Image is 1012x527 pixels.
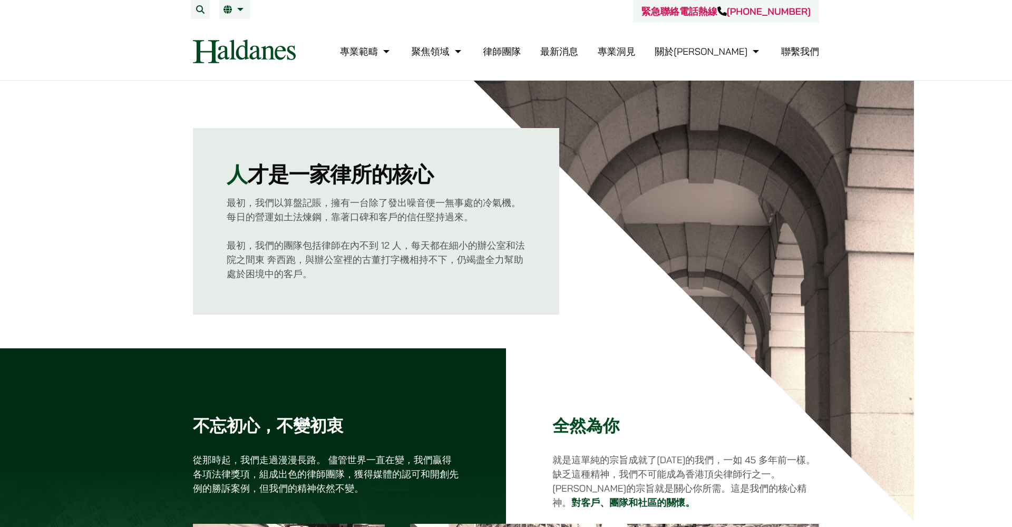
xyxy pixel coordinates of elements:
a: 專業範疇 [340,45,392,57]
h2: 才是一家律所的核心 [227,162,526,187]
h3: 不忘初心，不變初衷 [193,416,460,436]
a: 律師團隊 [483,45,521,57]
a: 聯繫我們 [781,45,819,57]
a: 緊急聯絡電話熱線[PHONE_NUMBER] [641,5,811,17]
a: 聚焦領域 [412,45,464,57]
a: 關於何敦 [655,45,762,57]
img: Logo of Haldanes [193,40,296,63]
a: 對客戶、團隊和社區的關懷。 [571,496,695,509]
p: 從那時起，我們走過漫漫長路。 儘管世界一直在變，我們贏得各項法律獎項，組成出色的律師團隊，獲得媒體的認可和開創先例的勝訴案例，但我們的精神依然不變。 [193,453,460,495]
a: 專業洞見 [598,45,636,57]
p: 最初，我們以算盤記賬，擁有一台除了發出噪音便一無事處的冷氣機。每日的營運如土法煉鋼，靠著口碑和客戶的信任堅持過來。 [227,196,526,224]
p: 最初，我們的團隊包括律師在內不到 12 人，每天都在細小的辦公室和法院之間東 奔西跑，與辦公室裡的古董打字機相持不下，仍竭盡全力幫助處於困境中的客戶。 [227,238,526,281]
h3: 全然為你 [552,416,819,436]
mark: 人 [227,161,247,188]
p: 就是這單純的宗旨成就了[DATE]的我們，一如 45 多年前一樣。缺乏這種精神，我們不可能成為香港頂尖律師行之一。[PERSON_NAME]的宗旨就是關心你所需。這是我們的核心精神。 [552,453,819,510]
a: 繁 [223,5,246,14]
a: 最新消息 [540,45,578,57]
